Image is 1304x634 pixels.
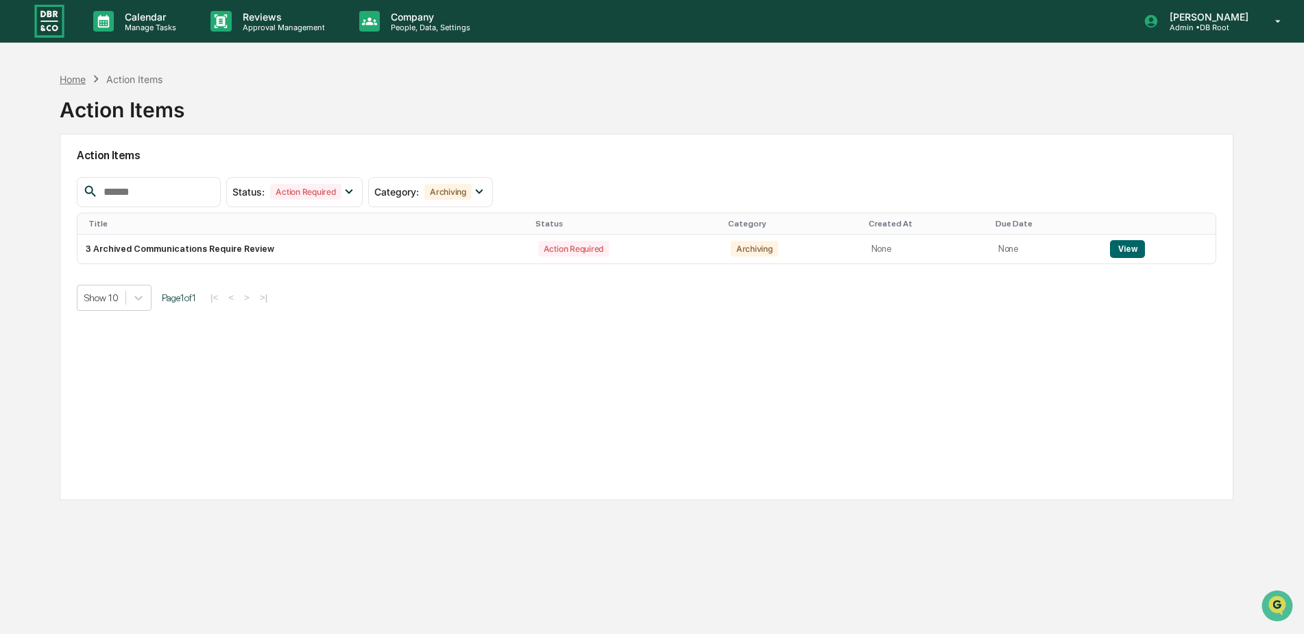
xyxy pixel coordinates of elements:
[990,235,1102,263] td: None
[1159,11,1255,23] p: [PERSON_NAME]
[60,73,86,85] div: Home
[47,119,173,130] div: We're available if you need us!
[869,219,985,228] div: Created At
[224,292,238,303] button: <
[995,219,1096,228] div: Due Date
[374,186,419,198] span: Category :
[114,11,183,23] p: Calendar
[14,105,38,130] img: 1746055101610-c473b297-6a78-478c-a979-82029cc54cd1
[270,184,341,200] div: Action Required
[14,200,25,211] div: 🔎
[232,186,265,198] span: Status :
[1159,23,1255,32] p: Admin • DB Root
[88,219,524,228] div: Title
[106,73,162,85] div: Action Items
[240,292,254,303] button: >
[1110,240,1145,258] button: View
[380,11,477,23] p: Company
[206,292,222,303] button: |<
[731,241,778,257] div: Archiving
[60,86,184,122] div: Action Items
[33,3,66,39] img: logo
[27,173,88,187] span: Preclearance
[27,199,86,213] span: Data Lookup
[136,233,166,243] span: Pylon
[728,219,858,228] div: Category
[14,174,25,185] div: 🖐️
[8,193,92,218] a: 🔎Data Lookup
[535,219,717,228] div: Status
[8,167,94,192] a: 🖐️Preclearance
[424,184,472,200] div: Archiving
[99,174,110,185] div: 🗄️
[232,23,332,32] p: Approval Management
[14,29,250,51] p: How can we help?
[77,149,1216,162] h2: Action Items
[1110,244,1145,254] a: View
[233,109,250,126] button: Start new chat
[113,173,170,187] span: Attestations
[256,292,271,303] button: >|
[77,235,530,263] td: 3 Archived Communications Require Review
[114,23,183,32] p: Manage Tasks
[97,232,166,243] a: Powered byPylon
[863,235,990,263] td: None
[232,11,332,23] p: Reviews
[1260,589,1297,626] iframe: Open customer support
[94,167,176,192] a: 🗄️Attestations
[47,105,225,119] div: Start new chat
[380,23,477,32] p: People, Data, Settings
[538,241,609,257] div: Action Required
[162,292,196,303] span: Page 1 of 1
